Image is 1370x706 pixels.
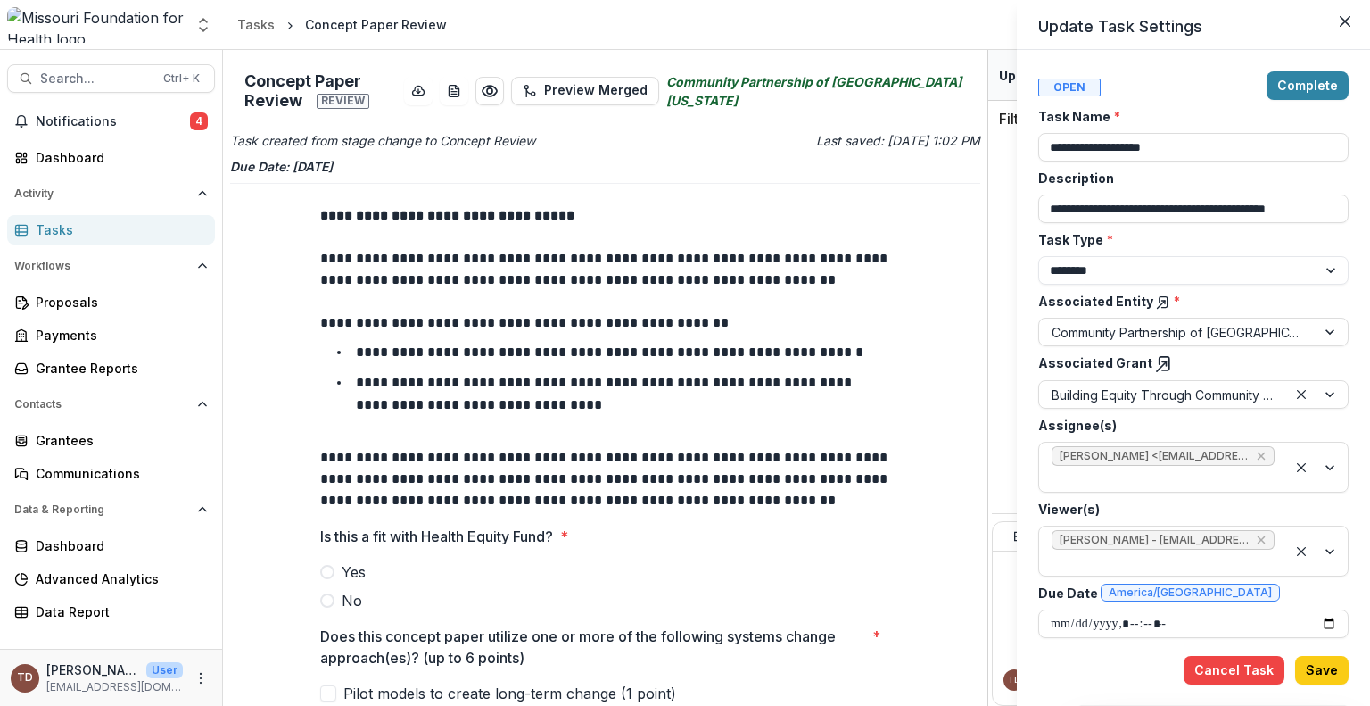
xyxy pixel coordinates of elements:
button: Complete [1267,71,1349,100]
button: Save [1295,656,1349,685]
label: Viewer(s) [1038,500,1338,519]
div: Clear selected options [1291,457,1312,478]
div: Remove Ty Dowdy <tdowdy@mffh.org> (tdowdy@mffh.org) [1254,447,1268,465]
div: Remove Wendy Rohrbach - wrohrbach@mffh.org [1254,531,1268,549]
span: Open [1038,79,1101,96]
div: Clear selected options [1291,541,1312,562]
label: Task Type [1038,230,1338,249]
span: [PERSON_NAME] - [EMAIL_ADDRESS][DOMAIN_NAME] [1060,534,1249,546]
label: Associated Entity [1038,292,1338,311]
div: Clear selected options [1291,384,1312,405]
span: [PERSON_NAME] <[EMAIL_ADDRESS][DOMAIN_NAME]> ([EMAIL_ADDRESS][DOMAIN_NAME]) [1060,450,1249,462]
button: Close [1331,7,1359,36]
label: Due Date [1038,584,1338,602]
label: Task Name [1038,107,1338,126]
label: Description [1038,169,1338,187]
label: Assignee(s) [1038,416,1338,435]
button: Cancel Task [1184,656,1284,685]
span: America/[GEOGRAPHIC_DATA] [1109,586,1272,599]
label: Associated Grant [1038,353,1338,373]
